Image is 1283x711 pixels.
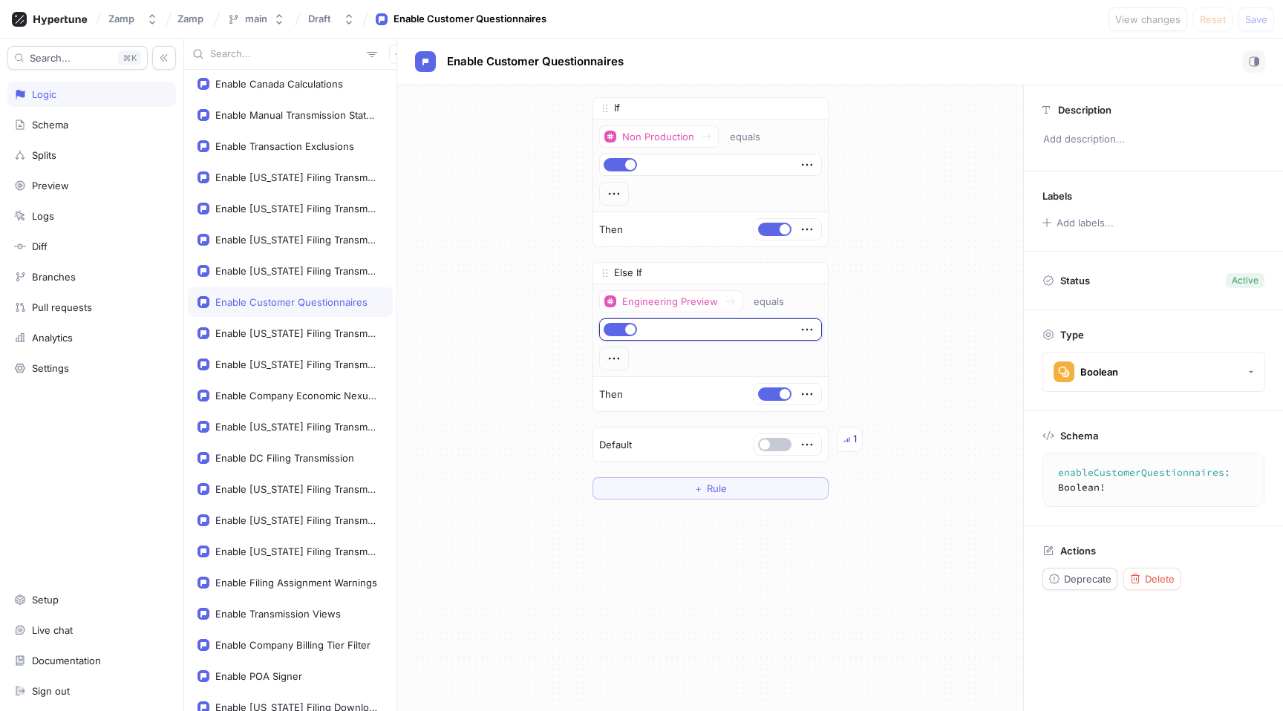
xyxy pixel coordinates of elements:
div: equals [730,131,760,143]
div: Splits [32,149,56,161]
button: Delete [1123,568,1181,590]
div: Enable [US_STATE] Filing Transmission [215,514,377,526]
button: main [221,7,291,31]
button: Engineering Preview [599,290,742,312]
div: Logic [32,88,56,100]
div: Enable POA Signer [215,670,302,682]
div: Enable [US_STATE] Filing Transmission [215,234,377,246]
p: Description [1058,104,1111,116]
div: Enable [US_STATE] Filing Transmission [215,265,377,277]
div: Schema [32,119,68,131]
div: Enable Company Billing Tier Filter [215,639,370,651]
div: Enable DC Filing Transmission [215,452,354,464]
div: Non Production [622,131,694,143]
div: Enable Customer Questionnaires [215,296,368,308]
span: Enable Customer Questionnaires [447,56,624,68]
p: Schema [1060,430,1098,442]
div: Sign out [32,685,70,697]
p: Labels [1042,190,1072,202]
span: Deprecate [1064,574,1111,583]
div: Draft [308,13,331,25]
div: Enable [US_STATE] Filing Transmission [215,171,377,183]
div: Preview [32,180,69,191]
div: Enable Manual Transmission Status Update [215,109,377,121]
div: Enable Transaction Exclusions [215,140,354,152]
div: K [118,50,141,65]
button: ＋Rule [592,477,829,499]
div: Enable Transmission Views [215,608,341,620]
div: Live chat [32,624,73,636]
span: View changes [1115,15,1181,24]
div: Enable [US_STATE] Filing Transmission [215,203,377,214]
div: Branches [32,271,76,283]
span: Rule [707,484,727,493]
button: View changes [1109,7,1187,31]
div: Boolean [1080,366,1118,379]
button: Search...K [7,46,148,70]
span: Save [1245,15,1267,24]
span: Search... [30,53,71,62]
p: Actions [1060,545,1096,557]
span: Delete [1145,574,1175,583]
input: Search... [210,47,361,62]
p: If [614,101,620,116]
div: Enable Canada Calculations [215,78,343,90]
button: Boolean [1042,352,1265,392]
p: Add description... [1036,127,1270,152]
div: Diff [32,240,48,252]
div: Zamp [108,13,134,25]
button: equals [723,125,782,148]
div: equals [754,295,784,308]
p: Default [599,438,632,453]
div: Logs [32,210,54,222]
div: Enable [US_STATE] Filing Transmission [215,421,377,433]
button: Deprecate [1042,568,1117,590]
div: Enable Customer Questionnaires [394,12,546,27]
div: Settings [32,362,69,374]
div: Analytics [32,332,73,344]
div: Enable Company Economic Nexus Report [215,390,377,402]
span: ＋ [693,484,703,493]
div: Enable [US_STATE] Filing Transmission [215,358,377,370]
div: Pull requests [32,301,92,313]
div: Setup [32,594,59,606]
div: Add labels... [1057,218,1114,228]
button: equals [747,290,806,312]
p: Else If [614,266,642,281]
a: Documentation [7,648,176,673]
button: Reset [1193,7,1233,31]
p: Then [599,387,623,402]
div: Documentation [32,655,101,666]
div: main [245,13,267,25]
div: 1 [853,432,857,447]
button: Zamp [102,7,164,31]
span: Reset [1200,15,1226,24]
button: Save [1238,7,1274,31]
div: Enable [US_STATE] Filing Transmission [215,327,377,339]
div: Engineering Preview [622,295,718,308]
p: Status [1060,270,1090,291]
p: Then [599,223,623,237]
p: Type [1060,329,1084,341]
button: Draft [302,7,361,31]
div: Active [1232,274,1258,287]
span: Zamp [177,13,203,24]
div: Enable Filing Assignment Warnings [215,577,377,589]
div: Enable [US_STATE] Filing Transmission [215,483,377,495]
div: Enable [US_STATE] Filing Transmission [215,545,377,557]
button: Non Production [599,125,719,148]
button: Add labels... [1037,213,1117,232]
